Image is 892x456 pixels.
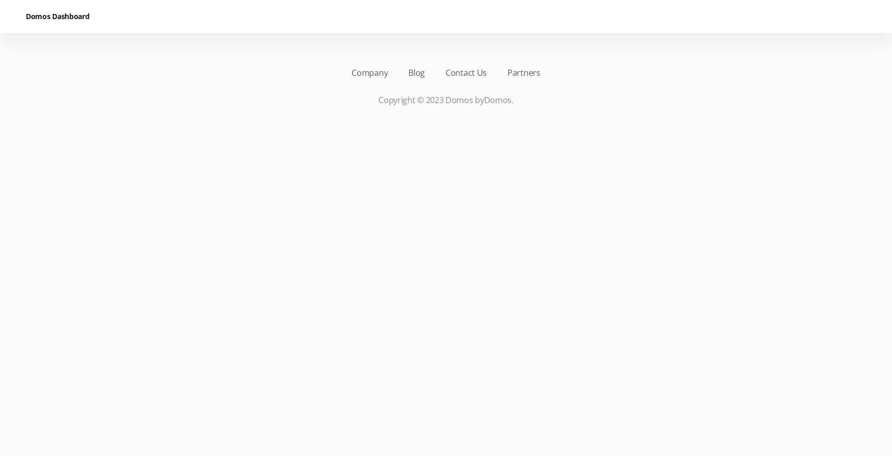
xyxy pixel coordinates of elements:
p: Copyright © 2023 Domos by . [26,94,866,106]
a: Company [352,67,388,79]
a: Blog [408,67,425,79]
a: Domos [484,94,512,106]
a: Contact Us [445,67,487,79]
a: Partners [507,67,540,79]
